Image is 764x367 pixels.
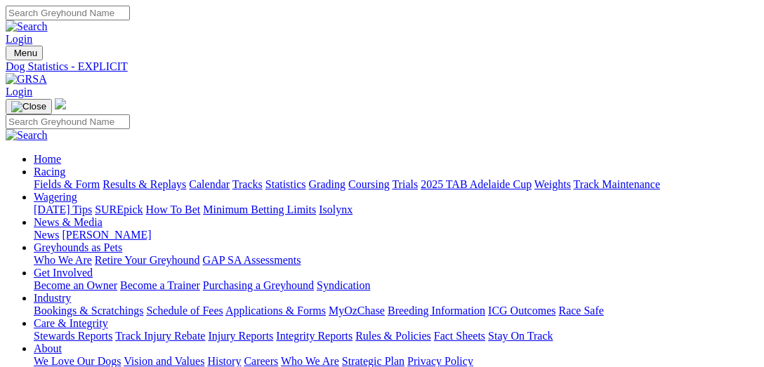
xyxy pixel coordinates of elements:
div: Industry [34,305,758,317]
div: Racing [34,178,758,191]
span: Menu [14,48,37,58]
a: [DATE] Tips [34,203,92,215]
a: Race Safe [558,305,603,316]
a: Applications & Forms [225,305,326,316]
a: ICG Outcomes [488,305,555,316]
a: Coursing [348,178,390,190]
a: We Love Our Dogs [34,355,121,367]
a: Tracks [232,178,263,190]
a: Trials [392,178,418,190]
button: Toggle navigation [6,99,52,114]
img: Close [11,101,46,112]
a: Greyhounds as Pets [34,241,122,253]
a: Get Involved [34,267,93,279]
img: Search [6,20,48,33]
div: Get Involved [34,279,758,292]
a: Minimum Betting Limits [203,203,316,215]
a: Grading [309,178,345,190]
a: GAP SA Assessments [203,254,301,266]
a: Who We Are [281,355,339,367]
a: Bookings & Scratchings [34,305,143,316]
a: Strategic Plan [342,355,404,367]
a: News [34,229,59,241]
a: Breeding Information [388,305,485,316]
a: Weights [534,178,571,190]
a: History [207,355,241,367]
a: Racing [34,166,65,178]
a: Home [34,153,61,165]
a: Careers [244,355,278,367]
a: Industry [34,292,71,304]
a: How To Bet [146,203,201,215]
a: Login [6,33,32,45]
a: Statistics [265,178,306,190]
a: Track Maintenance [574,178,660,190]
a: SUREpick [95,203,143,215]
a: Stewards Reports [34,330,112,342]
a: Login [6,86,32,98]
button: Toggle navigation [6,46,43,60]
a: Stay On Track [488,330,553,342]
div: Wagering [34,203,758,216]
a: Purchasing a Greyhound [203,279,314,291]
a: News & Media [34,216,103,228]
a: Become an Owner [34,279,117,291]
div: News & Media [34,229,758,241]
a: Integrity Reports [276,330,353,342]
a: Become a Trainer [120,279,200,291]
img: Search [6,129,48,142]
img: GRSA [6,73,47,86]
a: MyOzChase [329,305,385,316]
a: About [34,342,62,354]
a: Syndication [317,279,370,291]
a: Rules & Policies [355,330,431,342]
a: Privacy Policy [407,355,473,367]
div: Care & Integrity [34,330,758,342]
a: Track Injury Rebate [115,330,205,342]
a: Isolynx [319,203,353,215]
a: Dog Statistics - EXPLICIT [6,60,758,73]
input: Search [6,114,130,129]
a: Fact Sheets [434,330,485,342]
a: [PERSON_NAME] [62,229,151,241]
a: Results & Replays [103,178,186,190]
a: Vision and Values [124,355,204,367]
a: Injury Reports [208,330,273,342]
input: Search [6,6,130,20]
a: Who We Are [34,254,92,266]
a: Schedule of Fees [146,305,223,316]
a: Fields & Form [34,178,100,190]
a: Wagering [34,191,77,203]
a: Retire Your Greyhound [95,254,200,266]
div: Greyhounds as Pets [34,254,758,267]
img: logo-grsa-white.png [55,98,66,109]
a: Care & Integrity [34,317,108,329]
a: Calendar [189,178,230,190]
a: 2025 TAB Adelaide Cup [421,178,532,190]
